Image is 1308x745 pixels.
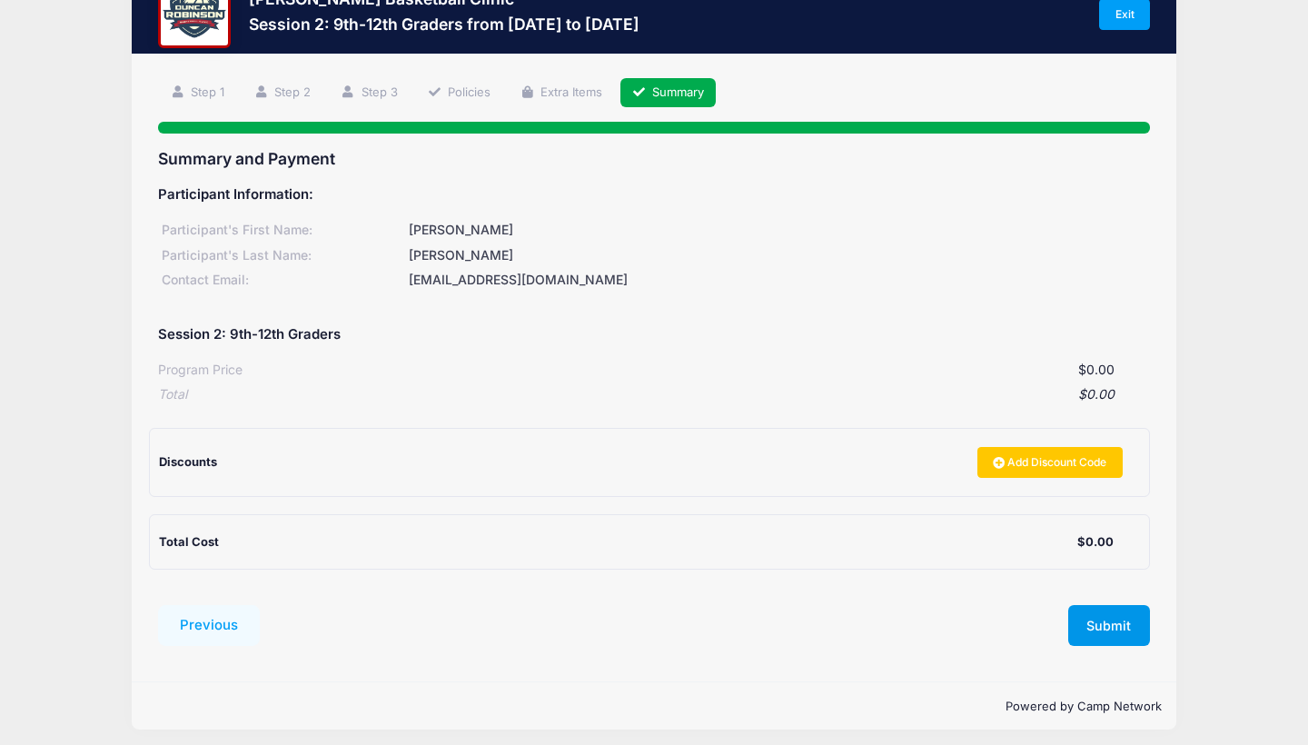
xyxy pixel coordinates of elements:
[159,454,217,469] span: Discounts
[146,698,1162,716] p: Powered by Camp Network
[406,271,1150,290] div: [EMAIL_ADDRESS][DOMAIN_NAME]
[158,385,187,404] div: Total
[1078,362,1115,377] span: $0.00
[329,78,410,108] a: Step 3
[243,78,323,108] a: Step 2
[158,149,1150,168] h3: Summary and Payment
[406,221,1150,240] div: [PERSON_NAME]
[158,605,260,647] button: Previous
[508,78,614,108] a: Extra Items
[1077,533,1114,551] div: $0.00
[158,327,341,343] h5: Session 2: 9th-12th Graders
[158,187,1150,204] h5: Participant Information:
[187,385,1115,404] div: $0.00
[158,78,236,108] a: Step 1
[249,15,639,34] h3: Session 2: 9th-12th Graders from [DATE] to [DATE]
[977,447,1123,478] a: Add Discount Code
[1068,605,1150,647] button: Submit
[158,271,406,290] div: Contact Email:
[159,533,1077,551] div: Total Cost
[406,246,1150,265] div: [PERSON_NAME]
[158,221,406,240] div: Participant's First Name:
[620,78,717,108] a: Summary
[415,78,502,108] a: Policies
[158,361,243,380] div: Program Price
[158,246,406,265] div: Participant's Last Name:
